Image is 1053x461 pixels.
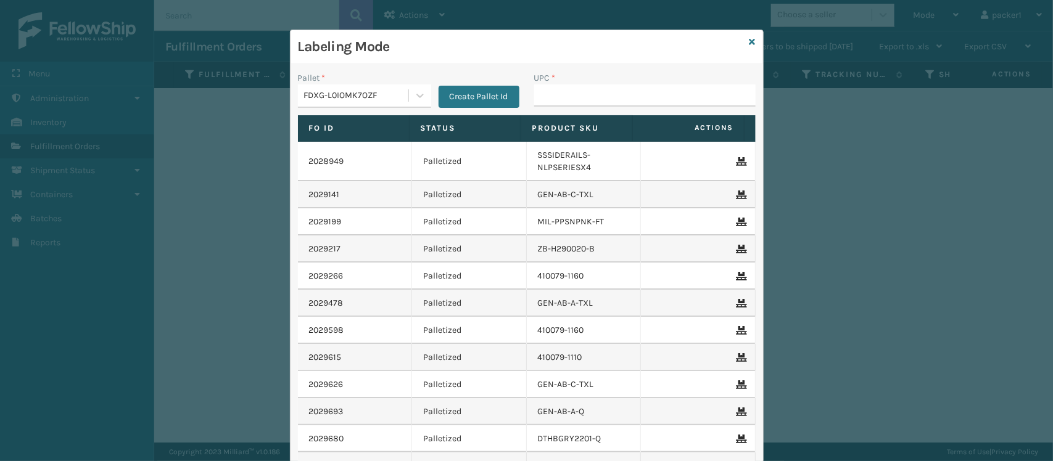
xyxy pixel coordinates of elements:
a: 2029626 [309,378,344,391]
a: 2029266 [309,270,344,282]
td: Palletized [412,317,527,344]
label: Status [421,123,510,134]
td: Palletized [412,181,527,208]
i: Remove From Pallet [737,434,744,443]
a: 2029680 [309,433,344,445]
button: Create Pallet Id [439,86,519,108]
td: GEN-AB-C-TXL [527,181,642,208]
i: Remove From Pallet [737,380,744,389]
label: Fo Id [309,123,398,134]
a: 2029693 [309,406,344,418]
td: GEN-AB-A-TXL [527,290,642,317]
label: Pallet [298,71,326,84]
a: 2029141 [309,189,340,201]
i: Remove From Pallet [737,190,744,199]
td: ZB-H290020-B [527,235,642,263]
a: 2029478 [309,297,344,309]
td: 410079-1110 [527,344,642,371]
td: 410079-1160 [527,263,642,290]
a: 2028949 [309,155,344,168]
td: SSSIDERAILS-NLPSERIESX4 [527,142,642,181]
a: 2029217 [309,243,341,255]
td: Palletized [412,398,527,425]
i: Remove From Pallet [737,326,744,335]
label: Product SKU [532,123,621,134]
span: Actions [637,118,741,138]
td: GEN-AB-A-Q [527,398,642,425]
td: Palletized [412,371,527,398]
td: Palletized [412,263,527,290]
i: Remove From Pallet [737,245,744,253]
i: Remove From Pallet [737,218,744,226]
td: Palletized [412,235,527,263]
a: 2029615 [309,351,342,364]
i: Remove From Pallet [737,157,744,166]
i: Remove From Pallet [737,353,744,362]
label: UPC [534,71,556,84]
a: 2029199 [309,216,342,228]
td: MIL-PPSNPNK-FT [527,208,642,235]
div: FDXG-L0IOMK7OZF [304,89,410,102]
td: Palletized [412,425,527,452]
td: DTHBGRY2201-Q [527,425,642,452]
i: Remove From Pallet [737,407,744,416]
td: Palletized [412,344,527,371]
h3: Labeling Mode [298,38,745,56]
td: Palletized [412,142,527,181]
td: Palletized [412,290,527,317]
td: 410079-1160 [527,317,642,344]
i: Remove From Pallet [737,272,744,280]
i: Remove From Pallet [737,299,744,308]
td: GEN-AB-C-TXL [527,371,642,398]
a: 2029598 [309,324,344,337]
td: Palletized [412,208,527,235]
